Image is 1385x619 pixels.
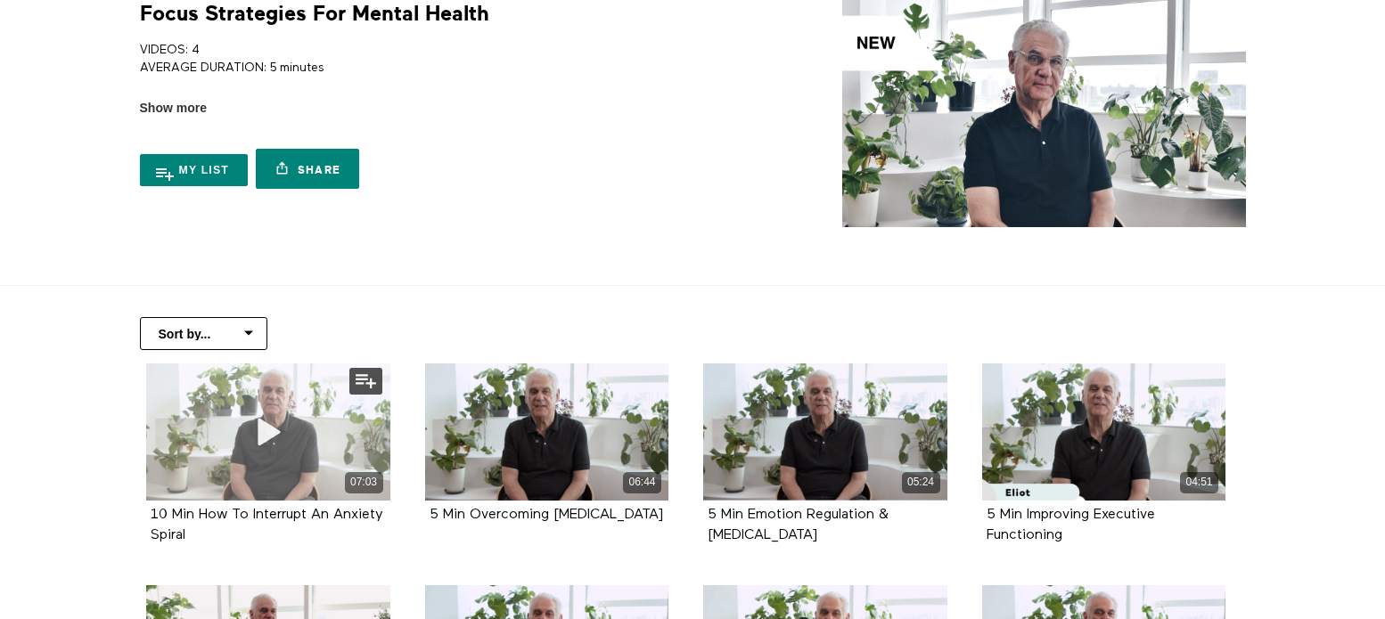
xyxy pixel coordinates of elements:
p: VIDEOS: 4 AVERAGE DURATION: 5 minutes [140,41,686,77]
div: 07:03 [345,472,383,493]
div: 05:24 [902,472,940,493]
a: 5 Min Improving Executive Functioning 04:51 [982,363,1226,501]
div: 04:51 [1180,472,1218,493]
span: Show more [140,99,207,118]
a: 10 Min How To Interrupt An Anxiety Spiral [151,508,383,542]
strong: 5 Min Emotion Regulation & ADHD [708,508,889,542]
a: 5 Min Emotion Regulation & ADHD 05:24 [703,363,947,501]
a: 5 Min Improving Executive Functioning [987,508,1155,542]
button: Add to my list [349,368,382,395]
a: Share [256,149,359,189]
strong: 5 Min Improving Executive Functioning [987,508,1155,542]
button: My list [140,154,249,186]
strong: 10 Min How To Interrupt An Anxiety Spiral [151,508,383,542]
a: 10 Min How To Interrupt An Anxiety Spiral 07:03 [146,363,390,501]
a: 5 Min Emotion Regulation & [MEDICAL_DATA] [708,508,889,542]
